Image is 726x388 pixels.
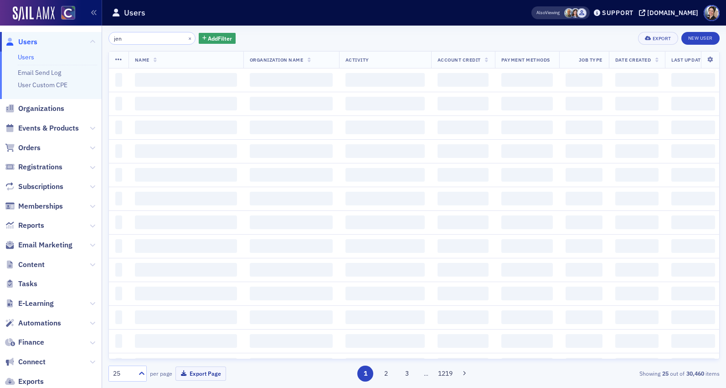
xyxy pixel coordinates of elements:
[5,123,79,133] a: Events & Products
[653,36,671,41] div: Export
[438,168,489,182] span: ‌
[615,121,659,134] span: ‌
[438,263,489,277] span: ‌
[135,121,237,134] span: ‌
[615,215,659,229] span: ‌
[671,287,715,300] span: ‌
[438,310,489,324] span: ‌
[579,57,602,63] span: Job Type
[615,310,659,324] span: ‌
[135,73,237,87] span: ‌
[250,168,333,182] span: ‌
[108,32,196,45] input: Search…
[536,10,560,16] span: Viewing
[250,358,333,372] span: ‌
[18,201,63,211] span: Memberships
[615,239,659,253] span: ‌
[638,32,678,45] button: Export
[135,239,237,253] span: ‌
[647,9,698,17] div: [DOMAIN_NAME]
[5,279,37,289] a: Tasks
[5,318,61,328] a: Automations
[438,239,489,253] span: ‌
[250,215,333,229] span: ‌
[250,97,333,110] span: ‌
[671,57,707,63] span: Last Updated
[671,239,715,253] span: ‌
[357,366,373,382] button: 1
[115,144,122,158] span: ‌
[345,239,425,253] span: ‌
[566,239,602,253] span: ‌
[501,287,553,300] span: ‌
[135,215,237,229] span: ‌
[250,310,333,324] span: ‌
[5,357,46,367] a: Connect
[438,215,489,229] span: ‌
[438,57,481,63] span: Account Credit
[501,121,553,134] span: ‌
[345,73,425,87] span: ‌
[438,287,489,300] span: ‌
[18,104,64,114] span: Organizations
[208,34,232,42] span: Add Filter
[5,201,63,211] a: Memberships
[522,369,720,378] div: Showing out of items
[566,215,602,229] span: ‌
[671,144,715,158] span: ‌
[55,6,75,21] a: View Homepage
[13,6,55,21] img: SailAMX
[671,310,715,324] span: ‌
[577,8,587,18] span: Dan Baer
[501,144,553,158] span: ‌
[345,310,425,324] span: ‌
[566,97,602,110] span: ‌
[615,57,651,63] span: Date Created
[536,10,545,16] div: Also
[150,369,172,378] label: per page
[5,143,41,153] a: Orders
[399,366,415,382] button: 3
[18,318,61,328] span: Automations
[345,263,425,277] span: ‌
[135,287,237,300] span: ‌
[115,97,122,110] span: ‌
[18,143,41,153] span: Orders
[5,182,63,192] a: Subscriptions
[501,57,550,63] span: Payment Methods
[250,334,333,348] span: ‌
[438,358,489,372] span: ‌
[115,121,122,134] span: ‌
[345,121,425,134] span: ‌
[501,192,553,205] span: ‌
[135,358,237,372] span: ‌
[115,168,122,182] span: ‌
[615,263,659,277] span: ‌
[671,358,715,372] span: ‌
[18,299,54,309] span: E-Learning
[438,144,489,158] span: ‌
[250,73,333,87] span: ‌
[438,334,489,348] span: ‌
[501,358,553,372] span: ‌
[5,104,64,114] a: Organizations
[18,357,46,367] span: Connect
[5,299,54,309] a: E-Learning
[615,144,659,158] span: ‌
[615,334,659,348] span: ‌
[135,57,149,63] span: Name
[135,263,237,277] span: ‌
[5,37,37,47] a: Users
[501,168,553,182] span: ‌
[660,369,670,378] strong: 25
[602,9,633,17] div: Support
[18,220,44,231] span: Reports
[5,240,72,250] a: Email Marketing
[250,121,333,134] span: ‌
[135,97,237,110] span: ‌
[18,162,62,172] span: Registrations
[615,97,659,110] span: ‌
[615,287,659,300] span: ‌
[5,377,44,387] a: Exports
[115,334,122,348] span: ‌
